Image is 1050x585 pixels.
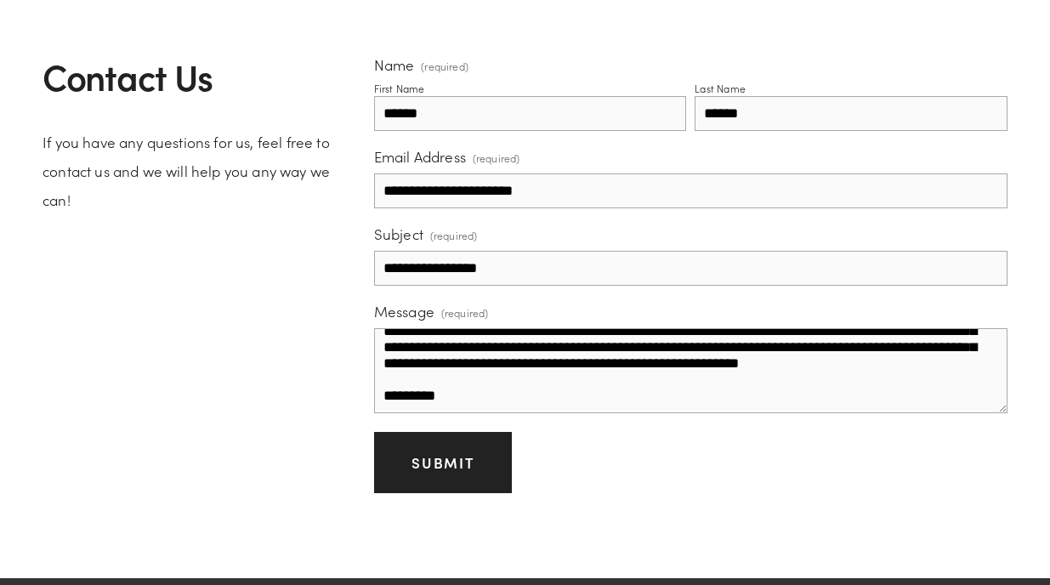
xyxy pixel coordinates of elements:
[473,146,520,170] span: (required)
[374,82,425,95] div: First Name
[374,302,434,321] span: Message
[374,224,423,243] span: Subject
[43,55,345,98] h2: Contact Us
[411,452,474,472] span: Submit
[695,82,746,95] div: Last Name
[441,301,489,325] span: (required)
[421,61,468,71] span: (required)
[374,147,466,166] span: Email Address
[374,432,512,493] button: SubmitSubmit
[374,55,415,74] span: Name
[43,128,345,214] p: If you have any questions for us, feel free to contact us and we will help you any way we can!
[430,224,478,247] span: (required)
